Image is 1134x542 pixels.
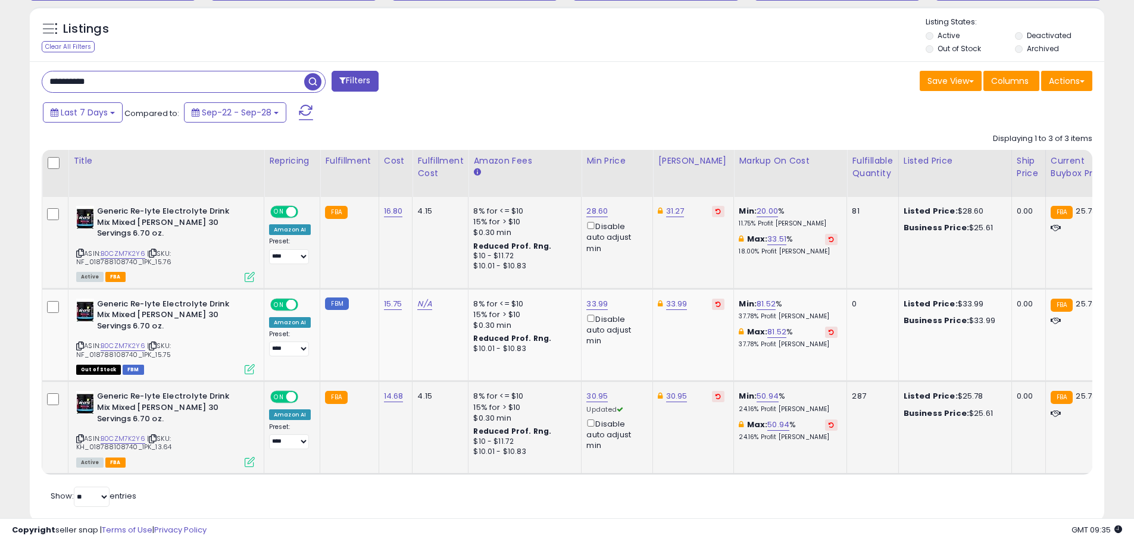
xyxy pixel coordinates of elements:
[1071,524,1122,535] span: 2025-10-6 09:35 GMT
[42,41,95,52] div: Clear All Filters
[904,391,1002,402] div: $25.78
[739,299,838,321] div: %
[1076,390,1096,402] span: 25.78
[384,205,403,217] a: 16.80
[852,299,889,309] div: 0
[417,298,432,310] a: N/A
[757,390,779,402] a: 50.94
[473,261,572,271] div: $10.01 - $10.83
[473,320,572,331] div: $0.30 min
[473,227,572,238] div: $0.30 min
[417,206,459,217] div: 4.15
[904,315,969,326] b: Business Price:
[926,17,1104,28] p: Listing States:
[269,423,311,450] div: Preset:
[739,419,838,441] div: %
[154,524,207,535] a: Privacy Policy
[271,299,286,309] span: ON
[296,207,315,217] span: OFF
[586,405,623,414] span: Updated
[1051,206,1073,219] small: FBA
[269,330,311,357] div: Preset:
[473,344,572,354] div: $10.01 - $10.83
[586,205,608,217] a: 28.60
[417,391,459,402] div: 4.15
[739,421,743,428] i: This overrides the store level max markup for this listing
[325,391,347,404] small: FBA
[473,447,572,457] div: $10.01 - $10.83
[734,150,847,197] th: The percentage added to the cost of goods (COGS) that forms the calculator for Min & Max prices.
[739,234,838,256] div: %
[332,71,378,92] button: Filters
[473,391,572,402] div: 8% for <= $10
[904,155,1007,167] div: Listed Price
[586,390,608,402] a: 30.95
[739,155,842,167] div: Markup on Cost
[904,223,1002,233] div: $25.61
[325,155,373,167] div: Fulfillment
[105,458,126,468] span: FBA
[739,390,757,402] b: Min:
[852,206,889,217] div: 81
[473,217,572,227] div: 15% for > $10
[993,133,1092,145] div: Displaying 1 to 3 of 3 items
[76,391,255,466] div: ASIN:
[747,419,768,430] b: Max:
[269,224,311,235] div: Amazon AI
[904,206,1002,217] div: $28.60
[747,233,768,245] b: Max:
[184,102,286,123] button: Sep-22 - Sep-28
[666,298,688,310] a: 33.99
[384,390,404,402] a: 14.68
[991,75,1029,87] span: Columns
[473,251,572,261] div: $10 - $11.72
[76,434,171,452] span: | SKU: KH_018788108740_1PK_13.64
[12,524,55,535] strong: Copyright
[904,390,958,402] b: Listed Price:
[76,249,171,267] span: | SKU: NF_018788108740_1PK_15.76
[473,413,572,424] div: $0.30 min
[1041,71,1092,91] button: Actions
[1051,391,1073,404] small: FBA
[586,220,643,254] div: Disable auto adjust min
[938,43,981,54] label: Out of Stock
[586,417,643,452] div: Disable auto adjust min
[76,391,94,415] img: 51ABsW-84sL._SL40_.jpg
[102,524,152,535] a: Terms of Use
[473,206,572,217] div: 8% for <= $10
[473,437,572,447] div: $10 - $11.72
[739,327,838,349] div: %
[97,206,242,242] b: Generic Re-lyte Electrolyte Drink Mix Mixed [PERSON_NAME] 30 Servings 6.70 oz.
[904,408,969,419] b: Business Price:
[904,205,958,217] b: Listed Price:
[829,422,834,428] i: Revert to store-level Max Markup
[124,108,179,119] span: Compared to:
[473,333,551,343] b: Reduced Prof. Rng.
[739,298,757,309] b: Min:
[739,312,838,321] p: 37.78% Profit [PERSON_NAME]
[852,391,889,402] div: 287
[296,299,315,309] span: OFF
[101,434,145,444] a: B0CZM7K2Y6
[938,30,960,40] label: Active
[739,340,838,349] p: 37.78% Profit [PERSON_NAME]
[1017,206,1036,217] div: 0.00
[384,298,402,310] a: 15.75
[757,298,776,310] a: 81.52
[904,315,1002,326] div: $33.99
[76,365,121,375] span: All listings that are currently out of stock and unavailable for purchase on Amazon
[101,341,145,351] a: B0CZM7K2Y6
[1076,298,1096,309] span: 25.78
[1051,155,1112,180] div: Current Buybox Price
[76,299,255,374] div: ASIN:
[767,233,786,245] a: 33.51
[51,490,136,502] span: Show: entries
[473,309,572,320] div: 15% for > $10
[76,299,94,322] img: 51ABsW-84sL._SL40_.jpg
[904,408,1002,419] div: $25.61
[983,71,1039,91] button: Columns
[1017,391,1036,402] div: 0.00
[1027,43,1059,54] label: Archived
[417,155,463,180] div: Fulfillment Cost
[1076,205,1096,217] span: 25.78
